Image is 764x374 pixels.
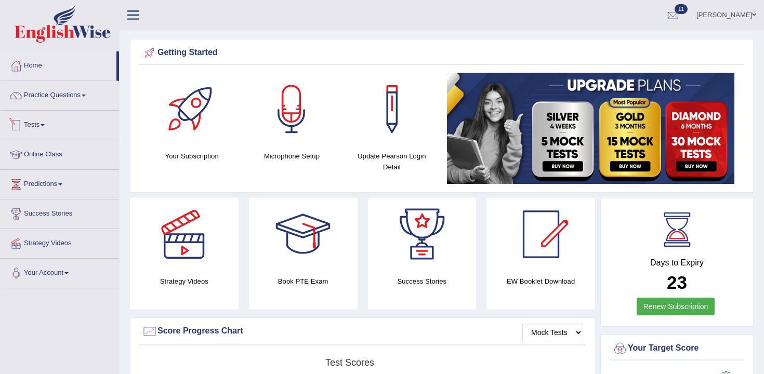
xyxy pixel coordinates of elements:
[368,276,477,287] h4: Success Stories
[249,276,358,287] h4: Book PTE Exam
[1,51,116,77] a: Home
[1,81,119,107] a: Practice Questions
[142,45,742,61] div: Getting Started
[1,199,119,225] a: Success Stories
[612,258,742,268] h4: Days to Expiry
[1,259,119,285] a: Your Account
[1,140,119,166] a: Online Class
[142,324,583,339] div: Score Progress Chart
[612,341,742,356] div: Your Target Score
[1,170,119,196] a: Predictions
[447,73,734,184] img: small5.jpg
[637,298,715,315] a: Renew Subscription
[1,229,119,255] a: Strategy Videos
[247,151,336,162] h4: Microphone Setup
[130,276,239,287] h4: Strategy Videos
[675,4,688,14] span: 11
[147,151,236,162] h4: Your Subscription
[667,272,687,292] b: 23
[347,151,437,172] h4: Update Pearson Login Detail
[325,357,374,368] tspan: Test scores
[486,276,595,287] h4: EW Booklet Download
[1,111,119,137] a: Tests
